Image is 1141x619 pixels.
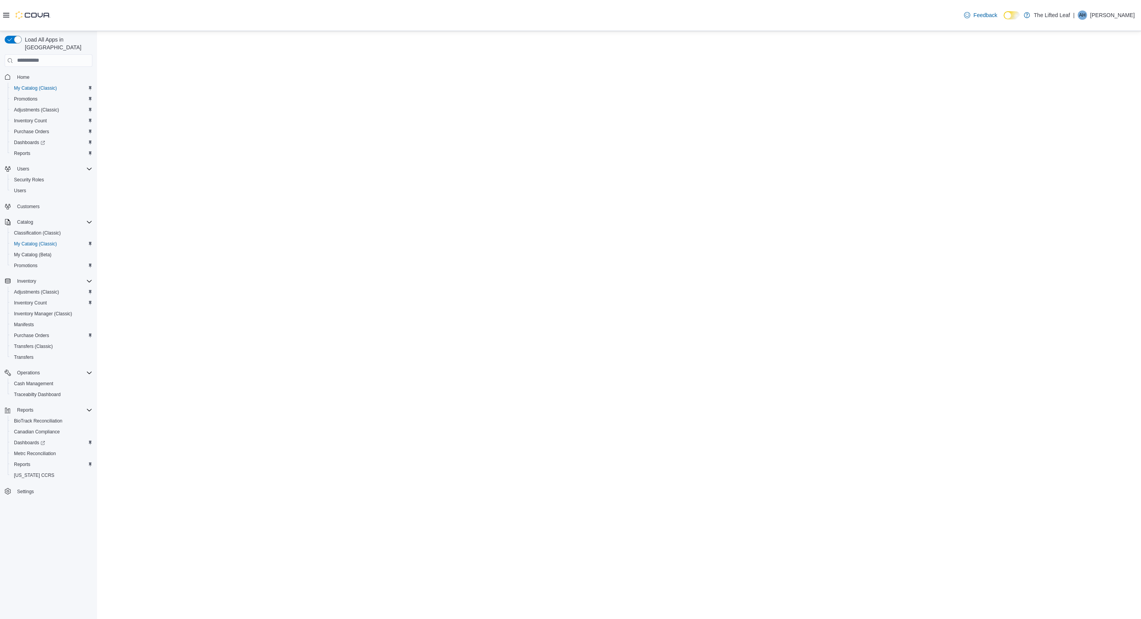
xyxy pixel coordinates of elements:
[14,202,92,211] span: Customers
[14,177,44,183] span: Security Roles
[11,239,92,249] span: My Catalog (Classic)
[14,73,33,82] a: Home
[11,105,62,115] a: Adjustments (Classic)
[14,85,57,91] span: My Catalog (Classic)
[11,261,92,270] span: Promotions
[11,460,92,469] span: Reports
[2,276,95,287] button: Inventory
[11,353,92,362] span: Transfers
[11,250,55,259] a: My Catalog (Beta)
[2,485,95,497] button: Settings
[11,449,92,458] span: Metrc Reconciliation
[1090,10,1135,20] p: [PERSON_NAME]
[11,390,64,399] a: Traceabilty Dashboard
[8,115,95,126] button: Inventory Count
[8,389,95,400] button: Traceabilty Dashboard
[11,309,92,318] span: Inventory Manager (Classic)
[17,74,29,80] span: Home
[14,118,47,124] span: Inventory Count
[11,287,62,297] a: Adjustments (Classic)
[14,332,49,339] span: Purchase Orders
[14,418,62,424] span: BioTrack Reconciliation
[8,249,95,260] button: My Catalog (Beta)
[11,427,63,436] a: Canadian Compliance
[11,116,50,125] a: Inventory Count
[11,83,60,93] a: My Catalog (Classic)
[8,228,95,238] button: Classification (Classic)
[1073,10,1075,20] p: |
[8,83,95,94] button: My Catalog (Classic)
[8,297,95,308] button: Inventory Count
[8,448,95,459] button: Metrc Reconciliation
[17,407,33,413] span: Reports
[11,309,75,318] a: Inventory Manager (Classic)
[14,368,43,377] button: Operations
[11,175,92,184] span: Security Roles
[11,138,92,147] span: Dashboards
[11,138,48,147] a: Dashboards
[8,470,95,481] button: [US_STATE] CCRS
[11,416,92,426] span: BioTrack Reconciliation
[14,450,56,457] span: Metrc Reconciliation
[11,331,52,340] a: Purchase Orders
[8,416,95,426] button: BioTrack Reconciliation
[14,217,36,227] button: Catalog
[8,459,95,470] button: Reports
[8,94,95,104] button: Promotions
[8,287,95,297] button: Adjustments (Classic)
[11,127,52,136] a: Purchase Orders
[14,429,60,435] span: Canadian Compliance
[11,342,56,351] a: Transfers (Classic)
[2,163,95,174] button: Users
[14,164,92,174] span: Users
[11,379,92,388] span: Cash Management
[14,289,59,295] span: Adjustments (Classic)
[11,186,92,195] span: Users
[11,250,92,259] span: My Catalog (Beta)
[14,96,38,102] span: Promotions
[11,261,41,270] a: Promotions
[11,416,66,426] a: BioTrack Reconciliation
[8,238,95,249] button: My Catalog (Classic)
[11,438,92,447] span: Dashboards
[1078,10,1087,20] div: Amy Herrera
[1004,11,1020,19] input: Dark Mode
[14,202,43,211] a: Customers
[14,129,49,135] span: Purchase Orders
[2,367,95,378] button: Operations
[11,175,47,184] a: Security Roles
[8,260,95,271] button: Promotions
[2,201,95,212] button: Customers
[14,139,45,146] span: Dashboards
[14,107,59,113] span: Adjustments (Classic)
[11,427,92,436] span: Canadian Compliance
[11,379,56,388] a: Cash Management
[14,486,92,496] span: Settings
[17,489,34,495] span: Settings
[11,460,33,469] a: Reports
[11,149,92,158] span: Reports
[8,341,95,352] button: Transfers (Classic)
[14,391,61,398] span: Traceabilty Dashboard
[973,11,997,19] span: Feedback
[2,405,95,416] button: Reports
[8,352,95,363] button: Transfers
[1004,19,1004,20] span: Dark Mode
[11,320,92,329] span: Manifests
[8,330,95,341] button: Purchase Orders
[14,276,92,286] span: Inventory
[1034,10,1070,20] p: The Lifted Leaf
[8,426,95,437] button: Canadian Compliance
[11,105,92,115] span: Adjustments (Classic)
[14,405,92,415] span: Reports
[14,241,57,247] span: My Catalog (Classic)
[14,487,37,496] a: Settings
[2,71,95,83] button: Home
[1079,10,1086,20] span: AH
[8,137,95,148] a: Dashboards
[17,370,40,376] span: Operations
[22,36,92,51] span: Load All Apps in [GEOGRAPHIC_DATA]
[14,230,61,236] span: Classification (Classic)
[11,353,36,362] a: Transfers
[2,217,95,228] button: Catalog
